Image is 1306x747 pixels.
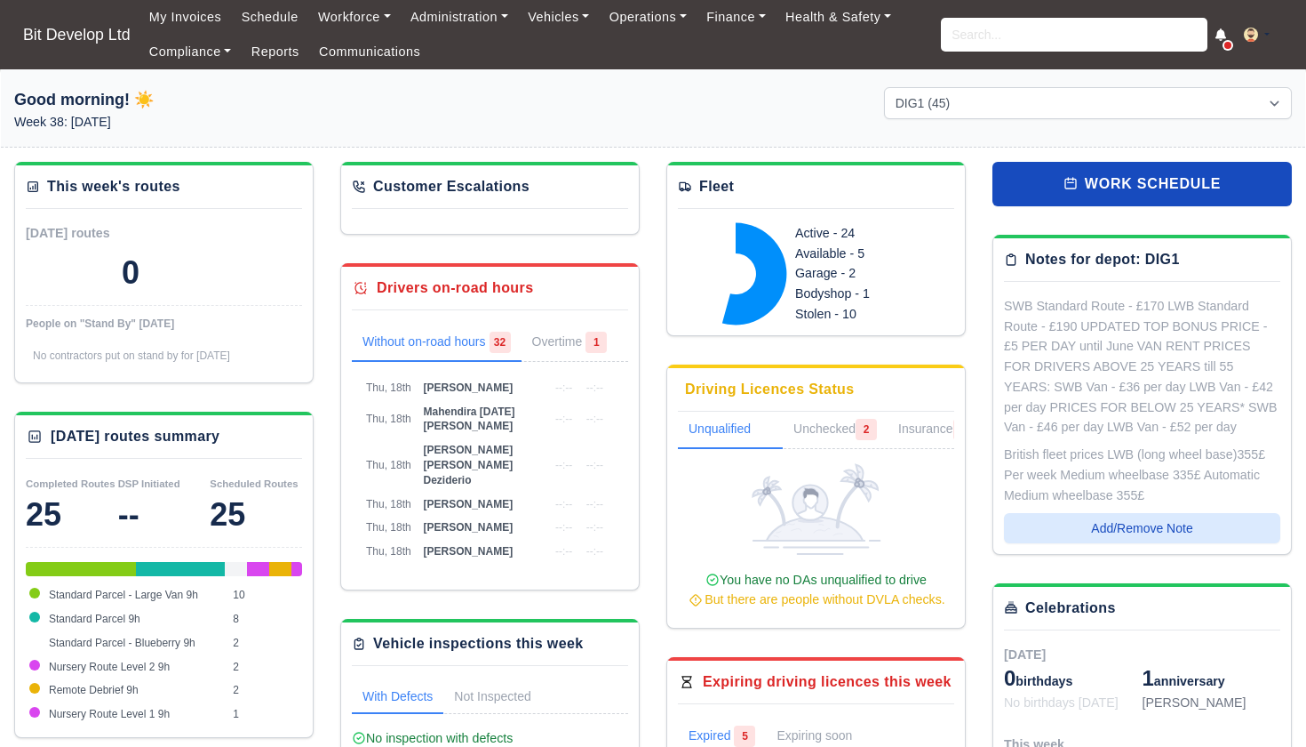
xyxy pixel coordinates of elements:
[136,562,225,576] div: Standard Parcel 9h
[941,18,1207,52] input: Search...
[228,679,302,703] td: 2
[352,325,522,362] a: Without on-road hours
[1025,249,1180,270] div: Notes for depot: DIG1
[522,325,618,362] a: Overtime
[242,35,309,69] a: Reports
[1004,666,1015,690] span: 0
[586,521,603,534] span: --:--
[685,570,947,611] div: You have no DAs unqualified to drive
[291,562,302,576] div: Nursery Route Level 1 9h
[795,284,934,304] div: Bodyshop - 1
[352,680,443,714] a: With Defects
[555,459,572,471] span: --:--
[555,498,572,510] span: --:--
[1025,598,1116,619] div: Celebrations
[1004,695,1119,710] span: No birthdays [DATE]
[555,545,572,558] span: --:--
[423,382,513,394] span: [PERSON_NAME]
[49,637,195,649] span: Standard Parcel - Blueberry 9h
[678,412,783,449] a: Unqualified
[377,277,533,299] div: Drivers on-road hours
[795,304,934,325] div: Stolen - 10
[309,35,431,69] a: Communications
[1143,664,1281,693] div: anniversary
[228,607,302,631] td: 8
[490,332,511,353] span: 32
[14,112,422,133] p: Week 38: [DATE]
[366,413,411,425] span: Thu, 18th
[14,17,139,52] span: Bit Develop Ltd
[228,703,302,727] td: 1
[228,631,302,655] td: 2
[888,412,984,449] a: Insurance
[49,589,198,601] span: Standard Parcel - Large Van 9h
[247,562,269,576] div: Nursery Route Level 2 9h
[366,382,411,394] span: Thu, 18th
[373,633,584,655] div: Vehicle inspections this week
[586,545,603,558] span: --:--
[26,317,302,331] div: People on "Stand By" [DATE]
[699,176,734,197] div: Fleet
[225,562,247,576] div: Standard Parcel - Blueberry 9h
[366,498,411,510] span: Thu, 18th
[33,349,230,362] span: No contractors put on stand by for [DATE]
[49,708,170,720] span: Nursery Route Level 1 9h
[685,590,947,610] div: But there are people without DVLA checks.
[734,726,755,747] span: 5
[14,18,139,52] a: Bit Develop Ltd
[585,332,607,353] span: 1
[423,498,513,510] span: [PERSON_NAME]
[373,176,530,197] div: Customer Escalations
[122,255,139,291] div: 0
[210,497,302,533] div: 25
[856,419,877,440] span: 2
[118,497,211,533] div: --
[1004,664,1143,693] div: birthdays
[703,671,952,693] div: Expiring driving licences this week
[26,562,136,576] div: Standard Parcel - Large Van 9h
[14,87,422,112] h1: Good morning! ☀️
[118,478,180,489] small: DSP Initiated
[51,426,219,447] div: [DATE] routes summary
[555,382,572,394] span: --:--
[795,263,934,284] div: Garage - 2
[228,655,302,679] td: 2
[210,478,298,489] small: Scheduled Routes
[26,223,164,244] div: [DATE] routes
[47,176,180,197] div: This week's routes
[1004,296,1280,438] div: SWB Standard Route - £170 LWB Standard Route - £190 UPDATED TOP BONUS PRICE - £5 PER DAY until Ju...
[49,661,170,673] span: Nursery Route Level 2 9h
[139,35,242,69] a: Compliance
[366,545,411,558] span: Thu, 18th
[586,382,603,394] span: --:--
[586,498,603,510] span: --:--
[423,545,513,558] span: [PERSON_NAME]
[366,459,411,471] span: Thu, 18th
[555,521,572,534] span: --:--
[783,412,888,449] a: Unchecked
[1004,445,1280,505] div: British fleet prices LWB (long wheel base)355£ Per week Medium wheelbase 335£ Automatic Medium wh...
[423,406,514,433] span: Mahendira [DATE] [PERSON_NAME]
[423,444,513,486] span: [PERSON_NAME] [PERSON_NAME] Deziderio
[1004,513,1280,543] button: Add/Remove Note
[795,244,934,264] div: Available - 5
[26,478,115,489] small: Completed Routes
[228,583,302,607] td: 10
[269,562,291,576] div: Remote Debrief 9h
[586,413,603,425] span: --:--
[1004,647,1046,662] span: [DATE]
[423,521,513,534] span: [PERSON_NAME]
[992,162,1292,206] a: work schedule
[352,731,513,745] span: No inspection with defects
[49,613,140,625] span: Standard Parcel 9h
[795,223,934,244] div: Active - 24
[555,413,572,425] span: --:--
[49,684,139,696] span: Remote Debrief 9h
[953,419,975,440] span: 1
[586,459,603,471] span: --:--
[26,497,118,533] div: 25
[366,521,411,534] span: Thu, 18th
[1143,693,1281,713] div: [PERSON_NAME]
[1143,666,1154,690] span: 1
[685,379,855,400] div: Driving Licences Status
